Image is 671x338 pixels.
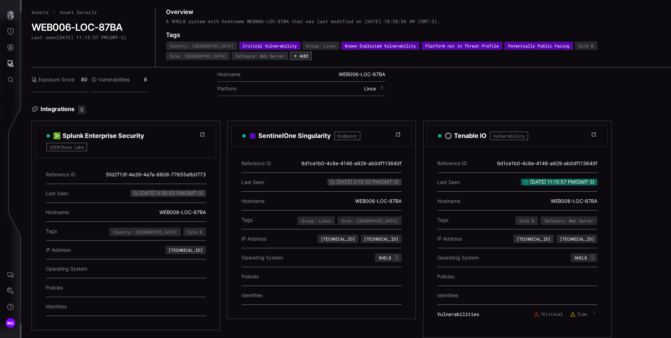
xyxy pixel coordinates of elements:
[437,217,448,223] span: Tags
[243,44,297,48] div: Critical Vulnerability
[241,236,266,242] span: IP Address
[517,237,551,241] div: [TECHNICAL_ID]
[159,206,206,219] div: WEB006-LOC-87BA
[570,311,587,317] label: 7 Low
[187,230,202,234] div: Site B
[445,132,452,139] img: Demo Tenable IO
[241,255,283,261] span: Operating System
[437,198,460,204] span: Hostname
[437,292,458,299] span: Identities
[106,168,206,181] div: 5fd2713f-4e39-4a7a-8608-77655efb0773
[341,219,398,223] div: Site: [GEOGRAPHIC_DATA]
[249,132,256,139] img: Demo SentinelOne Singularity
[31,35,127,40] div: Last seen [DATE] 11:15:57 PM ( GMT-3 )
[551,194,597,208] div: WEB006-LOC-87BA
[355,194,402,208] div: WEB006-LOC-87BA
[46,228,57,234] span: Tags
[168,248,203,252] div: [TECHNICAL_ID]
[63,132,144,140] h3: Splunk Enterprise Security
[46,190,68,197] span: Last Seen
[7,319,14,327] span: NU
[306,44,335,48] div: Group: Linux
[425,44,499,48] div: Platform not in Threat Profile
[46,171,75,178] span: Reference ID
[46,303,67,310] span: Identities
[31,21,145,33] h2: WEB006-LOC-87BA
[534,311,563,317] label: 1 Critical
[544,219,593,223] div: Software: Web Server
[31,8,97,16] nav: breadcrumb
[301,157,402,170] div: 9d1ce1b0-4c8e-4146-a929-ab0df113640f
[46,266,87,272] span: Operating System
[258,132,331,140] h3: SentinelOne Singularity
[437,255,479,261] span: Operating System
[364,86,385,92] span: Linux
[560,237,594,241] div: [TECHNICAL_ID]
[91,76,130,83] label: Vulnerabilities
[241,217,253,223] span: Tags
[379,255,401,260] div: RHEL8
[575,255,596,260] div: RHEL8
[46,209,69,215] span: Hostname
[170,44,233,48] div: Country: [GEOGRAPHIC_DATA]
[60,9,97,15] span: Asset Details
[437,160,467,167] span: Reference ID
[339,71,385,78] span: WEB006-LOC-87BA
[345,44,416,48] div: Known Exploited Vulnerability
[241,292,262,299] span: Identities
[131,190,206,196] span: [DATE] 9:26:55 PM ( GMT-3 )
[46,143,87,151] span: SIEM/Data Lake
[170,54,226,58] div: Site: [GEOGRAPHIC_DATA]
[241,198,265,204] span: Hostname
[217,71,240,78] label: Hostname
[241,179,264,185] span: Last Seen
[31,105,671,114] h3: Integrations
[236,54,284,58] div: Software: Web Server
[46,247,71,253] span: IP Address
[508,44,569,48] div: Potentially Public Facing
[53,132,60,139] img: Demo Splunk ES
[497,157,597,170] div: 9d1ce1b0-4c8e-4146-a929-ab0df113640f
[437,236,462,242] span: IP Address
[437,273,454,280] span: Policies
[364,237,398,241] div: [TECHNICAL_ID]
[437,179,460,185] span: Last Seen
[31,9,49,15] a: Assets
[290,52,312,60] button: + Add
[113,230,177,234] div: Country: [GEOGRAPHIC_DATA]
[454,132,486,140] h3: Tenable IO
[321,237,355,241] div: [TECHNICAL_ID]
[46,285,63,291] span: Policies
[78,105,85,114] div: 3
[490,132,528,140] span: Vulnerability
[302,219,331,223] div: Group: Linux
[327,179,402,185] span: [DATE] 2:15:32 PM ( GMT-3 )
[91,67,147,92] div: 8
[521,179,597,185] span: [DATE] 11:15:57 PM ( GMT-3 )
[437,311,479,317] span: Vulnerabilities
[31,67,87,92] div: 80
[241,273,259,280] span: Policies
[31,76,74,83] label: Exposure Score
[579,44,593,48] div: Site B
[519,219,534,223] div: Site B
[241,160,271,167] span: Reference ID
[334,132,360,140] span: Endpoint
[0,315,21,331] button: NU
[217,86,237,92] label: Platform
